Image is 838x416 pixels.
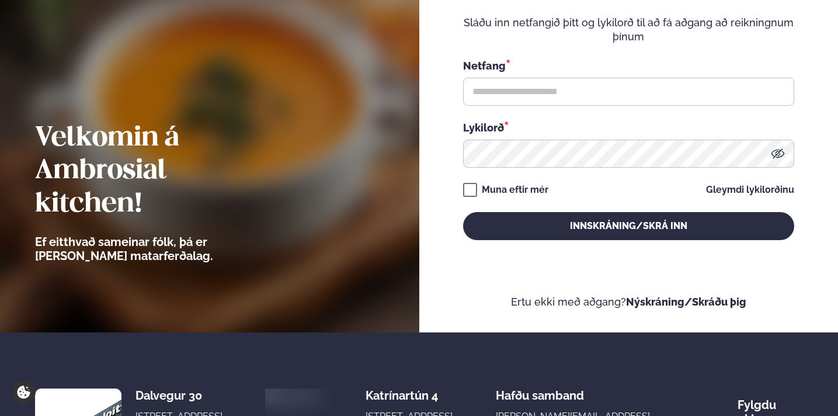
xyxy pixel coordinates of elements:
p: Ertu ekki með aðgang? [454,295,803,309]
div: Netfang [463,58,794,73]
div: Katrínartún 4 [366,389,458,403]
a: Gleymdi lykilorðinu [706,185,794,195]
a: Nýskráning/Skráðu þig [626,296,746,308]
h2: Velkomin á Ambrosial kitchen! [35,122,277,220]
button: Innskráning/Skrá inn [463,212,794,240]
div: Dalvegur 30 [135,389,228,403]
p: Sláðu inn netfangið þitt og lykilorð til að fá aðgang að reikningnum þínum [463,16,794,44]
div: Lykilorð [463,120,794,135]
p: Ef eitthvað sameinar fólk, þá er [PERSON_NAME] matarferðalag. [35,235,277,263]
img: image alt [260,387,319,404]
a: Cookie settings [12,380,36,404]
span: Hafðu samband [496,379,584,403]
